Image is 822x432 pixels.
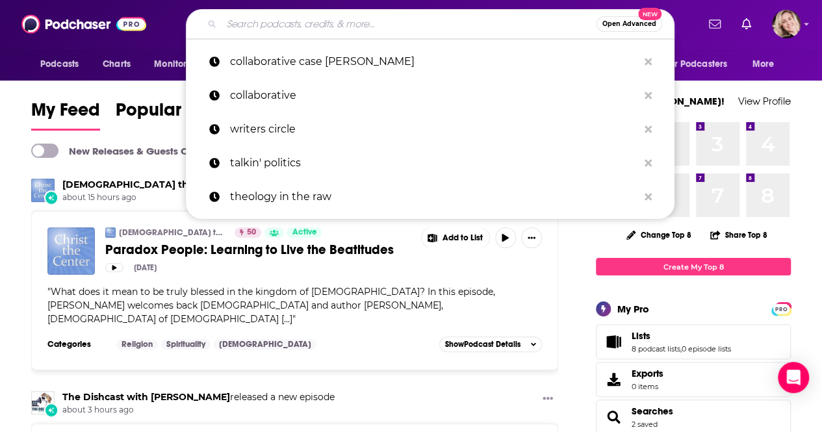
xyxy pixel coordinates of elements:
a: Show notifications dropdown [704,13,726,35]
a: talkin' politics [186,146,674,180]
span: 0 items [632,382,663,391]
a: Lists [632,330,731,342]
p: collaborative [230,79,638,112]
a: Searches [600,408,626,426]
button: Change Top 8 [619,227,699,243]
a: collaborative [186,79,674,112]
a: Christ the Center [62,179,229,190]
p: collaborative case thorp [230,45,638,79]
a: collaborative case [PERSON_NAME] [186,45,674,79]
div: Open Intercom Messenger [778,362,809,393]
a: Active [287,227,322,238]
button: Share Top 8 [710,222,768,248]
a: [DEMOGRAPHIC_DATA] [214,339,316,349]
span: , [680,344,682,353]
a: Exports [596,362,791,397]
a: 50 [235,227,261,238]
button: open menu [656,52,746,77]
span: Lists [596,324,791,359]
span: Add to List [443,233,483,243]
button: Show More Button [422,227,489,248]
a: Show notifications dropdown [736,13,756,35]
button: Show profile menu [772,10,801,38]
img: The Dishcast with Andrew Sullivan [31,391,55,414]
img: Christ the Center [31,179,55,202]
a: My Feed [31,99,100,131]
a: 8 podcast lists [632,344,680,353]
img: Paradox People: Learning to Live the Beatitudes [47,227,95,275]
a: Searches [632,405,673,417]
span: Exports [632,368,663,379]
div: New Episode [44,403,58,417]
h3: Categories [47,339,106,349]
img: Christ the Center [105,227,116,238]
a: writers circle [186,112,674,146]
button: Show More Button [537,391,558,407]
span: Active [292,226,316,239]
button: open menu [31,52,96,77]
span: Paradox People: Learning to Live the Beatitudes [105,242,394,258]
a: 0 episode lists [682,344,731,353]
button: open menu [743,52,791,77]
span: Exports [600,370,626,388]
p: talkin' politics [230,146,638,180]
span: Logged in as kkclayton [772,10,801,38]
span: Popular Feed [116,99,226,129]
span: Monitoring [154,55,200,73]
input: Search podcasts, credits, & more... [222,14,597,34]
span: " " [47,286,495,325]
a: Paradox People: Learning to Live the Beatitudes [105,242,412,258]
a: New Releases & Guests Only [31,144,202,158]
div: New Episode [44,190,58,205]
div: [DATE] [134,263,157,272]
button: ShowPodcast Details [439,337,542,352]
span: New [638,8,661,20]
span: PRO [773,304,789,314]
a: 2 saved [632,420,658,429]
span: Open Advanced [602,21,656,27]
span: Charts [103,55,131,73]
span: about 15 hours ago [62,192,334,203]
a: theology in the raw [186,180,674,214]
a: Charts [94,52,138,77]
span: For Podcasters [665,55,727,73]
div: Search podcasts, credits, & more... [186,9,674,39]
a: [DEMOGRAPHIC_DATA] the Center [119,227,226,238]
a: View Profile [738,95,791,107]
a: PRO [773,303,789,313]
span: My Feed [31,99,100,129]
a: Lists [600,333,626,351]
div: My Pro [617,303,649,315]
a: Spirituality [161,339,211,349]
a: Create My Top 8 [596,258,791,275]
h3: released a new episode [62,391,335,403]
a: The Dishcast with Andrew Sullivan [62,391,230,403]
span: Lists [632,330,650,342]
img: User Profile [772,10,801,38]
span: More [752,55,775,73]
h3: released a new episode [62,179,334,191]
button: Show More Button [521,227,542,248]
img: Podchaser - Follow, Share and Rate Podcasts [21,12,146,36]
button: open menu [145,52,217,77]
p: writers circle [230,112,638,146]
span: 50 [247,226,256,239]
span: Show Podcast Details [445,340,520,349]
button: Open AdvancedNew [597,16,662,32]
span: Podcasts [40,55,79,73]
a: Popular Feed [116,99,226,131]
p: theology in the raw [230,180,638,214]
span: about 3 hours ago [62,405,335,416]
span: What does it mean to be truly blessed in the kingdom of [DEMOGRAPHIC_DATA]? In this episode, [PER... [47,286,495,325]
a: Religion [116,339,158,349]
